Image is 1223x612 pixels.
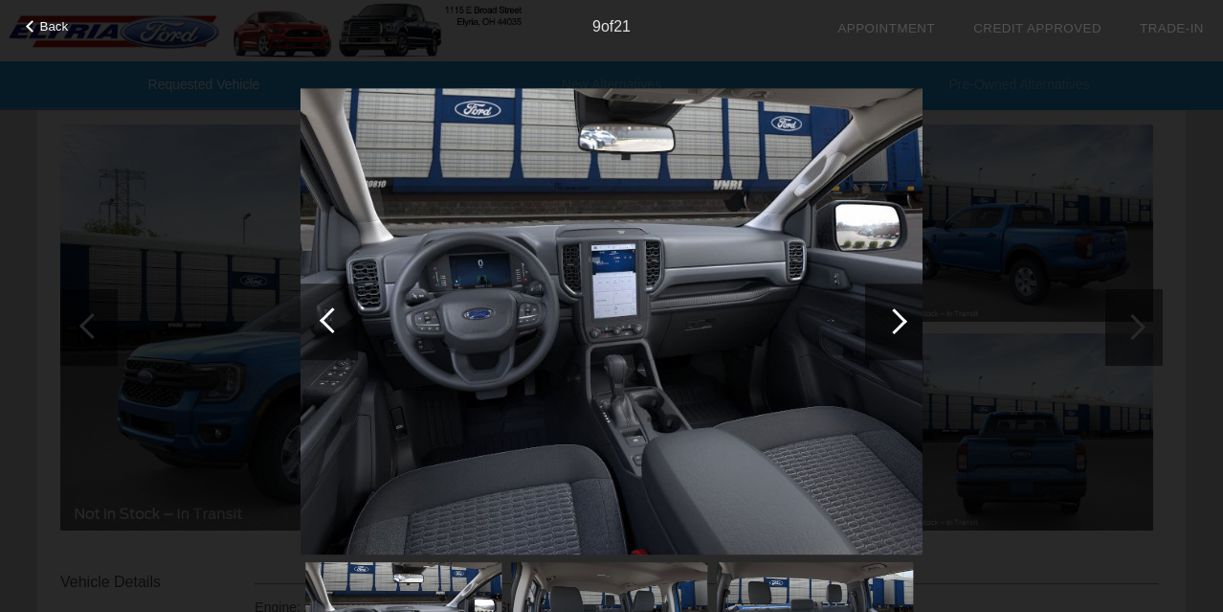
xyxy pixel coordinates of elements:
[973,21,1101,35] a: Credit Approved
[592,18,601,34] span: 9
[40,19,69,34] span: Back
[613,18,631,34] span: 21
[1140,21,1204,35] a: Trade-In
[300,88,923,555] img: 70082474b67130e59929d102b9e02a13.jpg
[837,21,935,35] a: Appointment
